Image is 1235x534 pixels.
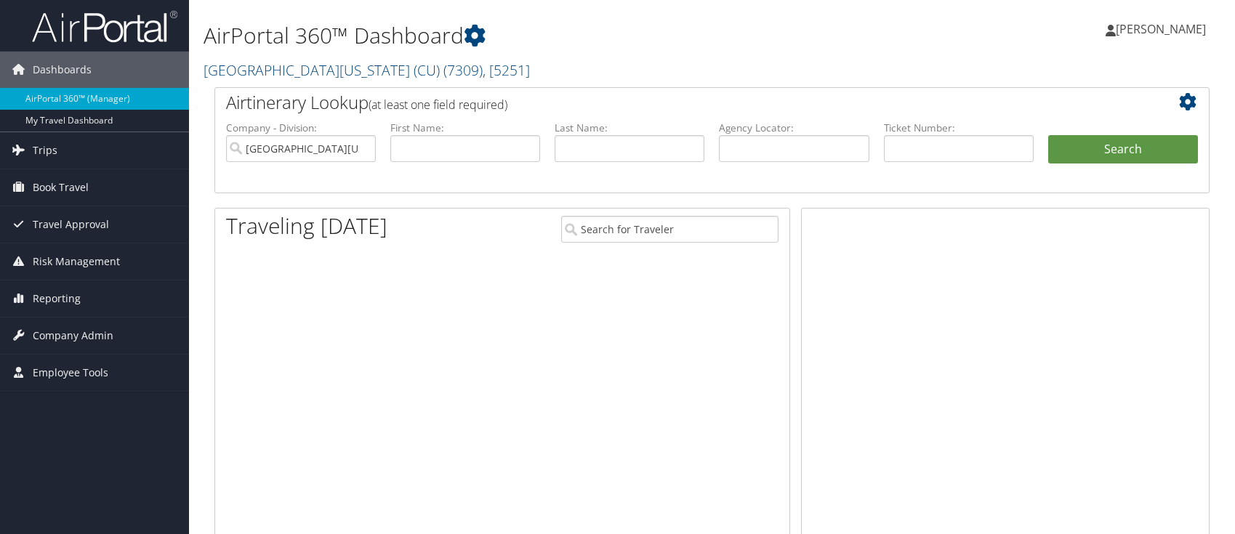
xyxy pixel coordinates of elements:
[33,169,89,206] span: Book Travel
[719,121,869,135] label: Agency Locator:
[33,317,113,354] span: Company Admin
[390,121,540,135] label: First Name:
[443,60,483,80] span: ( 7309 )
[33,52,92,88] span: Dashboards
[483,60,530,80] span: , [ 5251 ]
[204,60,530,80] a: [GEOGRAPHIC_DATA][US_STATE] (CU)
[33,132,57,169] span: Trips
[1048,135,1198,164] button: Search
[555,121,704,135] label: Last Name:
[33,280,81,317] span: Reporting
[33,355,108,391] span: Employee Tools
[369,97,507,113] span: (at least one field required)
[204,20,882,51] h1: AirPortal 360™ Dashboard
[32,9,177,44] img: airportal-logo.png
[884,121,1034,135] label: Ticket Number:
[226,211,387,241] h1: Traveling [DATE]
[561,216,779,243] input: Search for Traveler
[1106,7,1220,51] a: [PERSON_NAME]
[33,206,109,243] span: Travel Approval
[33,243,120,280] span: Risk Management
[1116,21,1206,37] span: [PERSON_NAME]
[226,90,1115,115] h2: Airtinerary Lookup
[226,121,376,135] label: Company - Division:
